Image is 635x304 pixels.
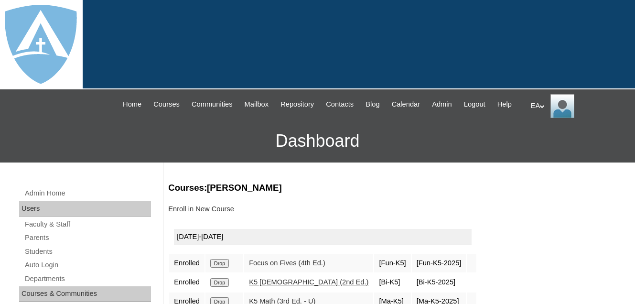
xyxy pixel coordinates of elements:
a: Logout [459,99,490,110]
div: Users [19,201,151,217]
h3: Dashboard [5,119,630,163]
a: Parents [24,232,151,244]
span: Admin [432,99,452,110]
span: Communities [192,99,233,110]
a: Enroll in New Course [168,205,234,213]
span: Blog [366,99,379,110]
span: Help [497,99,512,110]
a: Home [118,99,146,110]
span: Home [123,99,141,110]
div: [DATE]-[DATE] [174,229,472,245]
a: Admin Home [24,187,151,199]
a: K5 [DEMOGRAPHIC_DATA] (2nd Ed.) [249,278,368,286]
a: Focus on Fives (4th Ed.) [249,259,325,267]
span: Logout [464,99,485,110]
td: [Fun-K5-2025] [412,254,466,272]
span: Repository [280,99,314,110]
input: Drop [210,259,229,268]
a: Admin [427,99,457,110]
td: Enrolled [169,273,204,292]
a: Blog [361,99,384,110]
a: Help [493,99,517,110]
span: Mailbox [245,99,269,110]
img: logo-white.png [5,5,77,84]
a: Departments [24,273,151,285]
a: Faculty & Staff [24,218,151,230]
td: [Bi-K5] [374,273,410,292]
h3: Courses:[PERSON_NAME] [168,182,625,194]
img: EA Administrator [550,94,574,118]
a: Calendar [387,99,425,110]
a: Students [24,246,151,258]
a: Repository [276,99,319,110]
a: Courses [149,99,184,110]
span: Contacts [326,99,354,110]
a: Communities [187,99,237,110]
td: [Bi-K5-2025] [412,273,466,292]
div: Courses & Communities [19,286,151,302]
a: Mailbox [240,99,274,110]
div: EA [531,94,625,118]
a: Auto Login [24,259,151,271]
input: Drop [210,278,229,287]
span: Courses [153,99,180,110]
td: [Fun-K5] [374,254,410,272]
a: Contacts [321,99,358,110]
span: Calendar [392,99,420,110]
td: Enrolled [169,254,204,272]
